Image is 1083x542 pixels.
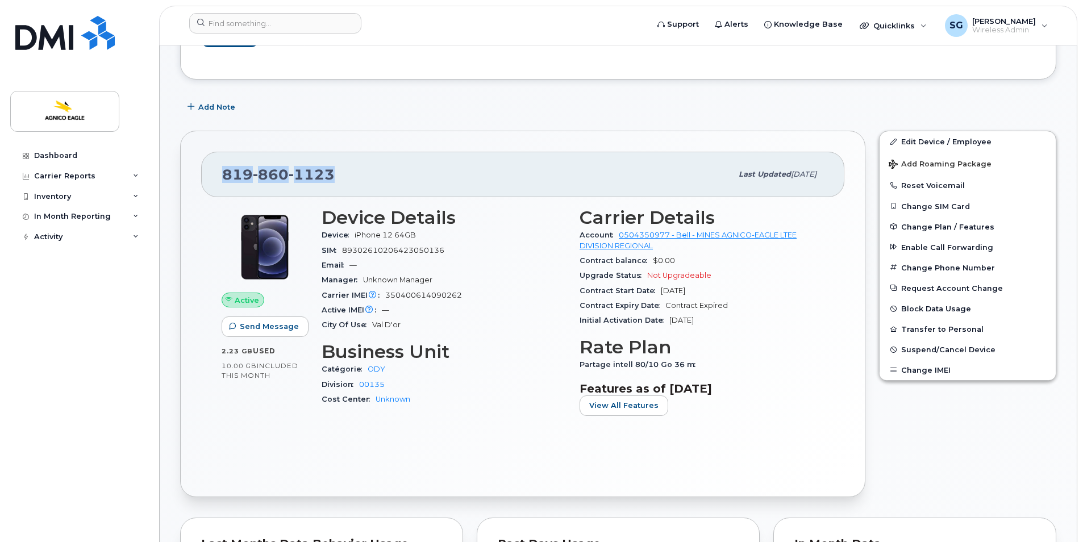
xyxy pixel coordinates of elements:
div: Sandy Gillis [937,14,1056,37]
span: 10.00 GB [222,362,257,370]
a: 0504350977 - Bell - MINES AGNICO-EAGLE LTEE DIVISION REGIONAL [580,231,797,249]
span: Not Upgradeable [647,271,711,280]
span: Initial Activation Date [580,316,669,324]
h3: Features as of [DATE] [580,382,824,395]
button: View All Features [580,395,668,416]
button: Change Plan / Features [880,216,1056,237]
span: Cost Center [322,395,376,403]
span: 819 [222,166,335,183]
button: Change SIM Card [880,196,1056,216]
button: Suspend/Cancel Device [880,339,1056,360]
a: Knowledge Base [756,13,851,36]
input: Find something... [189,13,361,34]
span: Add Roaming Package [889,160,992,170]
span: Contract Expiry Date [580,301,665,310]
span: [DATE] [661,286,685,295]
span: Upgrade Status [580,271,647,280]
span: 860 [253,166,289,183]
span: [PERSON_NAME] [972,16,1036,26]
span: 350400614090262 [385,291,462,299]
a: Edit Device / Employee [880,131,1056,152]
h3: Business Unit [322,341,566,362]
span: Device [322,231,355,239]
span: Email [322,261,349,269]
span: SG [949,19,963,32]
a: Unknown [376,395,410,403]
span: 1123 [289,166,335,183]
button: Transfer to Personal [880,319,1056,339]
span: Send Message [240,321,299,332]
a: Support [649,13,707,36]
span: — [382,306,389,314]
span: 2.23 GB [222,347,253,355]
button: Request Account Change [880,278,1056,298]
button: Add Note [180,97,245,117]
span: Val D'or [372,320,401,329]
button: Reset Voicemail [880,175,1056,195]
span: Enable Call Forwarding [901,243,993,251]
span: iPhone 12 64GB [355,231,416,239]
span: Carrier IMEI [322,291,385,299]
span: Support [667,19,699,30]
span: City Of Use [322,320,372,329]
span: 89302610206423050136 [342,246,444,255]
button: Send Message [222,316,309,337]
button: Change IMEI [880,360,1056,380]
button: Add Roaming Package [880,152,1056,175]
span: Last updated [739,170,791,178]
img: iPhone_12.jpg [231,213,299,281]
span: — [349,261,357,269]
span: [DATE] [791,170,817,178]
a: 00135 [359,380,385,389]
span: Contract Expired [665,301,728,310]
span: Partage intell 80/10 Go 36 m [580,360,701,369]
span: View All Features [589,400,659,411]
span: $0.00 [653,256,675,265]
button: Enable Call Forwarding [880,237,1056,257]
span: Add Note [198,102,235,112]
span: Manager [322,276,363,284]
span: Suspend/Cancel Device [901,345,995,354]
a: Alerts [707,13,756,36]
span: Active IMEI [322,306,382,314]
div: Quicklinks [852,14,935,37]
a: ODY [368,365,385,373]
span: Account [580,231,619,239]
span: Alerts [724,19,748,30]
span: Contract balance [580,256,653,265]
span: Wireless Admin [972,26,1036,35]
span: Quicklinks [873,21,915,30]
button: Change Phone Number [880,257,1056,278]
h3: Carrier Details [580,207,824,228]
span: Division [322,380,359,389]
h3: Device Details [322,207,566,228]
span: Active [235,295,259,306]
span: used [253,347,276,355]
span: Contract Start Date [580,286,661,295]
h3: Rate Plan [580,337,824,357]
span: SIM [322,246,342,255]
span: included this month [222,361,298,380]
span: Catégorie [322,365,368,373]
span: Change Plan / Features [901,222,994,231]
span: [DATE] [669,316,694,324]
button: Block Data Usage [880,298,1056,319]
span: Unknown Manager [363,276,432,284]
span: Knowledge Base [774,19,843,30]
